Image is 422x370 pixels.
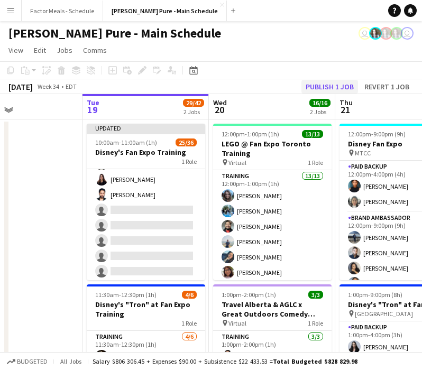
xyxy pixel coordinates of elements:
[22,1,103,21] button: Factor Meals - Schedule
[380,27,392,40] app-user-avatar: Ashleigh Rains
[340,98,353,107] span: Thu
[181,319,197,327] span: 1 Role
[181,158,197,165] span: 1 Role
[213,98,227,107] span: Wed
[401,27,414,40] app-user-avatar: Tifany Scifo
[87,300,205,319] h3: Disney's "Tron" at Fan Expo Training
[93,357,357,365] div: Salary $806 306.45 + Expenses $90.00 + Subsistence $22 433.53 =
[184,108,204,116] div: 2 Jobs
[34,45,46,55] span: Edit
[183,99,204,107] span: 29/42
[302,130,323,138] span: 13/13
[338,104,353,116] span: 21
[103,1,227,21] button: [PERSON_NAME] Pure - Main Schedule
[308,159,323,166] span: 1 Role
[66,82,77,90] div: EDT
[348,291,402,299] span: 1:00pm-9:00pm (8h)
[87,147,205,157] h3: Disney's Fan Expo Training
[95,138,157,146] span: 10:00am-11:00am (1h)
[360,80,414,94] button: Revert 1 job
[213,139,332,158] h3: LEGO @ Fan Expo Toronto Training
[228,319,246,327] span: Virtual
[182,291,197,299] span: 4/6
[79,43,111,57] a: Comms
[222,291,276,299] span: 1:00pm-2:00pm (1h)
[5,356,49,367] button: Budgeted
[57,45,72,55] span: Jobs
[355,310,413,318] span: [GEOGRAPHIC_DATA]
[369,27,382,40] app-user-avatar: Ashleigh Rains
[308,291,323,299] span: 3/3
[176,138,197,146] span: 25/36
[4,43,27,57] a: View
[8,81,33,92] div: [DATE]
[87,98,99,107] span: Tue
[213,300,332,319] h3: Travel Alberta & AGLC x Great Outdoors Comedy Festival Training
[308,319,323,327] span: 1 Role
[35,82,61,90] span: Week 34
[8,45,23,55] span: View
[222,130,279,138] span: 12:00pm-1:00pm (1h)
[212,104,227,116] span: 20
[359,27,371,40] app-user-avatar: Tifany Scifo
[213,124,332,280] app-job-card: 12:00pm-1:00pm (1h)13/13LEGO @ Fan Expo Toronto Training Virtual1 RoleTraining13/1312:00pm-1:00pm...
[310,108,330,116] div: 2 Jobs
[348,130,406,138] span: 12:00pm-9:00pm (9h)
[309,99,331,107] span: 16/16
[17,358,48,365] span: Budgeted
[52,43,77,57] a: Jobs
[390,27,403,40] app-user-avatar: Ashleigh Rains
[273,357,357,365] span: Total Budgeted $828 829.98
[30,43,50,57] a: Edit
[87,124,205,132] div: Updated
[58,357,84,365] span: All jobs
[355,149,371,157] span: MTCC
[228,159,246,166] span: Virtual
[95,291,157,299] span: 11:30am-12:30pm (1h)
[301,80,358,94] button: Publish 1 job
[87,124,205,280] app-job-card: Updated10:00am-11:00am (1h)25/36Disney's Fan Expo Training1 Role[PERSON_NAME][PERSON_NAME][PERSON...
[85,104,99,116] span: 19
[83,45,107,55] span: Comms
[8,25,221,41] h1: [PERSON_NAME] Pure - Main Schedule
